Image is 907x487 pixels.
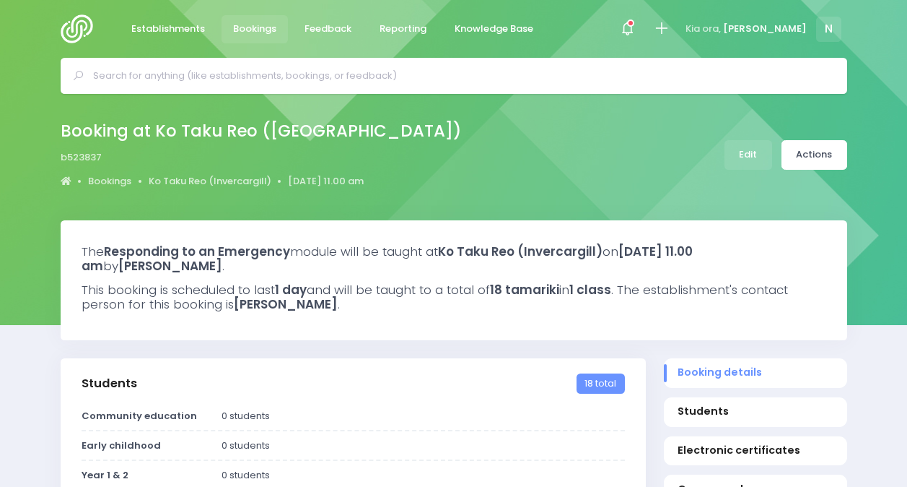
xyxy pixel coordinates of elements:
[816,17,841,42] span: N
[569,281,611,298] strong: 1 class
[88,174,131,189] a: Bookings
[443,15,545,43] a: Knowledge Base
[288,174,364,189] a: [DATE] 11.00 am
[82,409,197,423] strong: Community education
[93,65,827,87] input: Search for anything (like establishments, bookings, or feedback)
[82,243,693,275] strong: [DATE] 11.00 am
[664,436,847,466] a: Electronic certificates
[61,14,102,43] img: Logo
[233,22,276,36] span: Bookings
[723,22,807,36] span: [PERSON_NAME]
[664,397,847,427] a: Students
[61,150,102,165] span: b523837
[149,174,271,189] a: Ko Taku Reo (Invercargill)
[724,140,772,170] a: Edit
[213,468,634,483] div: 0 students
[678,365,833,380] span: Booking details
[61,121,461,141] h2: Booking at Ko Taku Reo ([GEOGRAPHIC_DATA])
[275,281,307,298] strong: 1 day
[293,15,364,43] a: Feedback
[304,22,351,36] span: Feedback
[82,468,128,482] strong: Year 1 & 2
[781,140,847,170] a: Actions
[664,358,847,388] a: Booking details
[577,374,624,394] span: 18 total
[82,376,137,391] h3: Students
[234,296,338,313] strong: [PERSON_NAME]
[104,243,290,260] strong: Responding to an Emergency
[222,15,289,43] a: Bookings
[368,15,439,43] a: Reporting
[82,244,826,274] h3: The module will be taught at on by .
[82,283,826,312] h3: This booking is scheduled to last and will be taught to a total of in . The establishment's conta...
[82,439,161,452] strong: Early childhood
[438,243,603,260] strong: Ko Taku Reo (Invercargill)
[678,404,833,419] span: Students
[213,409,634,423] div: 0 students
[120,15,217,43] a: Establishments
[685,22,721,36] span: Kia ora,
[678,443,833,458] span: Electronic certificates
[455,22,533,36] span: Knowledge Base
[131,22,205,36] span: Establishments
[490,281,559,298] strong: 18 tamariki
[213,439,634,453] div: 0 students
[380,22,426,36] span: Reporting
[118,257,222,275] strong: [PERSON_NAME]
